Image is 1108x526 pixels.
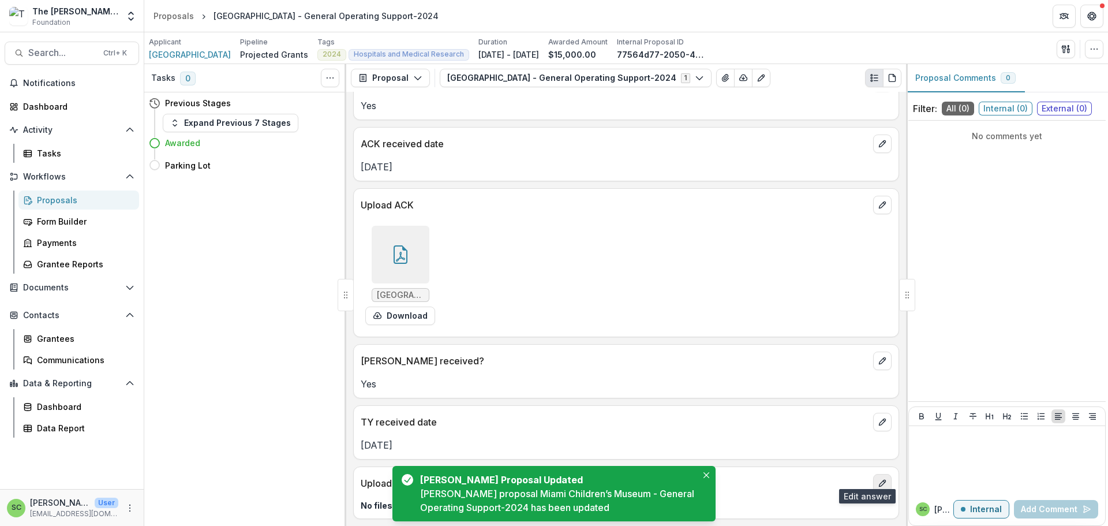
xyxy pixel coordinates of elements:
[5,74,139,92] button: Notifications
[361,415,869,429] p: TY received date
[1085,409,1099,423] button: Align Right
[5,42,139,65] button: Search...
[883,69,901,87] button: PDF view
[23,125,121,135] span: Activity
[478,37,507,47] p: Duration
[1080,5,1103,28] button: Get Help
[37,401,130,413] div: Dashboard
[149,8,199,24] a: Proposals
[361,99,892,113] p: Yes
[873,135,892,153] button: edit
[18,329,139,348] a: Grantees
[23,79,134,88] span: Notifications
[101,47,129,59] div: Ctrl + K
[913,102,937,115] p: Filter:
[420,473,692,487] div: [PERSON_NAME] Proposal Updated
[18,397,139,416] a: Dashboard
[123,501,137,515] button: More
[23,311,121,320] span: Contacts
[966,409,980,423] button: Strike
[32,17,70,28] span: Foundation
[214,10,439,22] div: [GEOGRAPHIC_DATA] - General Operating Support-2024
[37,354,130,366] div: Communications
[180,72,196,85] span: 0
[1014,500,1098,518] button: Add Comment
[5,167,139,186] button: Open Workflows
[953,500,1009,518] button: Internal
[5,121,139,139] button: Open Activity
[163,114,298,132] button: Expand Previous 7 Stages
[37,237,130,249] div: Payments
[548,37,608,47] p: Awarded Amount
[361,160,892,174] p: [DATE]
[420,487,697,514] div: [PERSON_NAME] proposal Miami Children’s Museum - General Operating Support-2024 has been updated
[865,69,884,87] button: Plaintext view
[165,159,211,171] h4: Parking Lot
[1006,74,1010,82] span: 0
[37,215,130,227] div: Form Builder
[23,172,121,182] span: Workflows
[149,37,181,47] p: Applicant
[151,73,175,83] h3: Tasks
[5,97,139,116] a: Dashboard
[18,233,139,252] a: Payments
[123,5,139,28] button: Open entity switcher
[919,506,927,512] div: Sonia Cavalli
[361,198,869,212] p: Upload ACK
[23,100,130,113] div: Dashboard
[1000,409,1014,423] button: Heading 2
[18,212,139,231] a: Form Builder
[95,498,118,508] p: User
[915,409,929,423] button: Bold
[18,350,139,370] a: Communications
[873,474,892,493] button: edit
[942,102,974,115] span: All ( 0 )
[323,50,341,58] span: 2024
[699,468,713,482] button: Close
[23,283,121,293] span: Documents
[149,49,231,61] a: [GEOGRAPHIC_DATA]
[1053,5,1076,28] button: Partners
[931,409,945,423] button: Underline
[9,7,28,25] img: The Brunetti Foundation
[617,37,684,47] p: Internal Proposal ID
[354,50,464,58] span: Hospitals and Medical Research
[18,144,139,163] a: Tasks
[240,37,268,47] p: Pipeline
[351,69,430,87] button: Proposal
[361,137,869,151] p: ACK received date
[165,97,231,109] h4: Previous Stages
[240,49,308,61] p: Projected Grants
[617,49,703,61] p: 77564d77-2050-43b7-9561-56decd667991
[377,290,424,300] span: [GEOGRAPHIC_DATA] ACK [DATE].pdf
[1051,409,1065,423] button: Align Left
[18,191,139,210] a: Proposals
[1037,102,1092,115] span: External ( 0 )
[1017,409,1031,423] button: Bullet List
[5,278,139,297] button: Open Documents
[873,196,892,214] button: edit
[361,438,892,452] p: [DATE]
[970,505,1002,514] p: Internal
[949,409,963,423] button: Italicize
[361,354,869,368] p: [PERSON_NAME] received?
[23,379,121,389] span: Data & Reporting
[365,307,435,325] button: download-form-response
[440,69,712,87] button: [GEOGRAPHIC_DATA] - General Operating Support-20241
[165,137,200,149] h4: Awarded
[478,49,539,61] p: [DATE] - [DATE]
[1034,409,1048,423] button: Ordered List
[37,333,130,345] div: Grantees
[28,47,96,58] span: Search...
[317,37,335,47] p: Tags
[37,258,130,270] div: Grantee Reports
[934,503,953,516] p: [PERSON_NAME]
[32,5,118,17] div: The [PERSON_NAME] Foundation
[5,374,139,393] button: Open Data & Reporting
[321,69,339,87] button: Toggle View Cancelled Tasks
[716,69,735,87] button: View Attached Files
[37,147,130,159] div: Tasks
[361,476,869,490] p: Upload TY
[873,413,892,431] button: edit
